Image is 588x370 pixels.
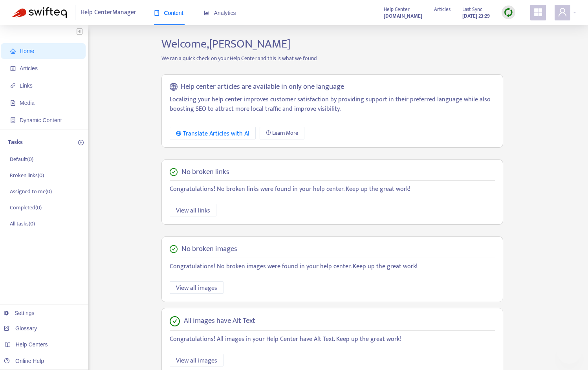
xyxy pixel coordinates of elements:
[533,7,543,17] span: appstore
[10,171,44,180] p: Broken links ( 0 )
[176,129,249,139] div: Translate Articles with AI
[204,10,236,16] span: Analytics
[181,82,344,92] h5: Help center articles are available in only one language
[272,129,298,137] span: Learn More
[78,140,84,145] span: plus-circle
[10,66,16,71] span: account-book
[4,310,35,316] a: Settings
[176,283,217,293] span: View all images
[20,65,38,71] span: Articles
[8,138,23,147] p: Tasks
[181,168,229,177] h5: No broken links
[170,82,178,92] span: global
[10,48,16,54] span: home
[4,358,44,364] a: Online Help
[170,185,495,194] p: Congratulations! No broken links were found in your help center. Keep up the great work!
[462,12,490,20] strong: [DATE] 23:29
[16,341,48,348] span: Help Centers
[10,155,33,163] p: Default ( 0 )
[81,5,136,20] span: Help Center Manager
[558,7,567,17] span: user
[204,10,209,16] span: area-chart
[154,10,159,16] span: book
[170,95,495,114] p: Localizing your help center improves customer satisfaction by providing support in their preferre...
[170,262,495,271] p: Congratulations! No broken images were found in your help center. Keep up the great work!
[181,245,237,254] h5: No broken images
[557,339,582,364] iframe: Pulsante per aprire la finestra di messaggistica
[10,117,16,123] span: container
[20,48,34,54] span: Home
[504,7,513,17] img: sync.dc5367851b00ba804db3.png
[434,5,451,14] span: Articles
[176,206,210,216] span: View all links
[154,10,183,16] span: Content
[170,281,223,294] button: View all images
[20,100,35,106] span: Media
[4,325,37,332] a: Glossary
[384,11,422,20] a: [DOMAIN_NAME]
[10,220,35,228] p: All tasks ( 0 )
[20,82,33,89] span: Links
[170,204,216,216] button: View all links
[156,54,509,62] p: We ran a quick check on your Help Center and this is what we found
[384,12,422,20] strong: [DOMAIN_NAME]
[260,127,304,139] a: Learn More
[462,5,482,14] span: Last Sync
[10,187,52,196] p: Assigned to me ( 0 )
[170,168,178,176] span: check-circle
[170,335,495,344] p: Congratulations! All images in your Help Center have Alt Text. Keep up the great work!
[170,245,178,253] span: check-circle
[170,127,256,139] button: Translate Articles with AI
[170,316,180,326] span: check-circle
[184,317,255,326] h5: All images have Alt Text
[384,5,410,14] span: Help Center
[10,203,42,212] p: Completed ( 0 )
[176,356,217,366] span: View all images
[12,7,67,18] img: Swifteq
[10,100,16,106] span: file-image
[170,354,223,366] button: View all images
[161,34,291,54] span: Welcome, [PERSON_NAME]
[10,83,16,88] span: link
[20,117,62,123] span: Dynamic Content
